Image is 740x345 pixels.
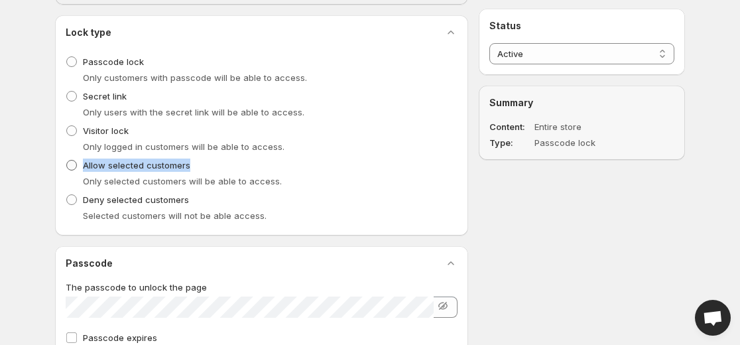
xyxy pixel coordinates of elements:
dd: Passcode lock [534,136,637,149]
h2: Status [489,19,674,33]
span: Allow selected customers [83,160,190,171]
h2: Passcode [66,257,113,270]
span: Only selected customers will be able to access. [83,176,282,186]
span: Passcode lock [83,56,144,67]
h2: Lock type [66,26,111,39]
span: Only logged in customers will be able to access. [83,141,284,152]
span: Secret link [83,91,127,102]
span: Only customers with passcode will be able to access. [83,72,307,83]
a: Open chat [695,300,731,336]
span: Deny selected customers [83,194,189,205]
span: Passcode expires [83,332,157,343]
dt: Type: [489,136,532,149]
h2: Summary [489,96,674,109]
span: Selected customers will not be able access. [83,210,267,221]
span: Only users with the secret link will be able to access. [83,107,304,117]
span: The passcode to unlock the page [66,282,207,293]
dt: Content: [489,120,532,133]
dd: Entire store [534,120,637,133]
span: Visitor lock [83,125,129,136]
